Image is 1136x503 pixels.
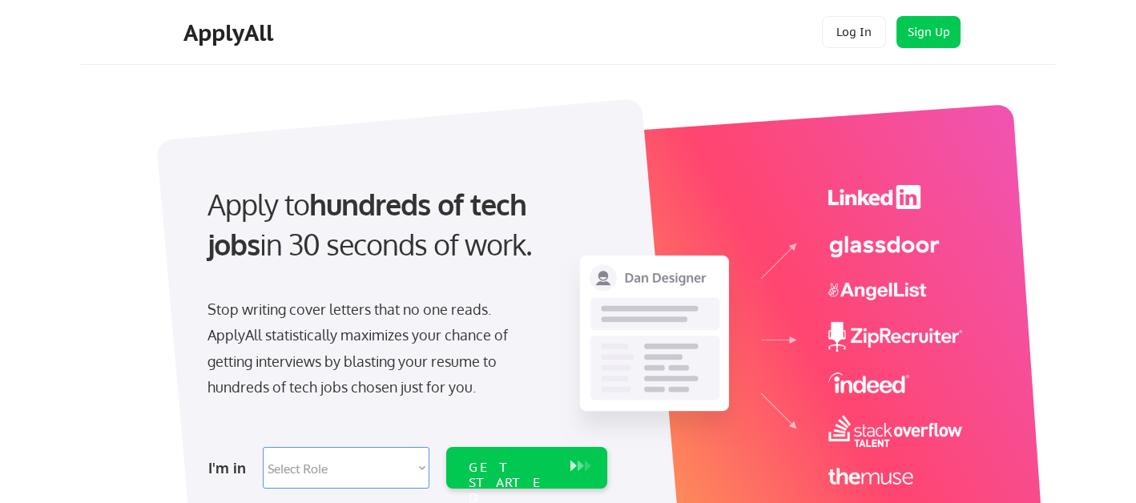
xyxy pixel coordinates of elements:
strong: hundreds of tech jobs [207,186,534,262]
div: I'm in [208,455,253,481]
button: Sign Up [896,16,961,48]
div: Apply to in 30 seconds of work. [207,184,601,265]
button: Log In [822,16,886,48]
div: ApplyAll [183,19,278,46]
div: Stop writing cover letters that no one reads. ApplyAll statistically maximizes your chance of get... [207,296,537,400]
